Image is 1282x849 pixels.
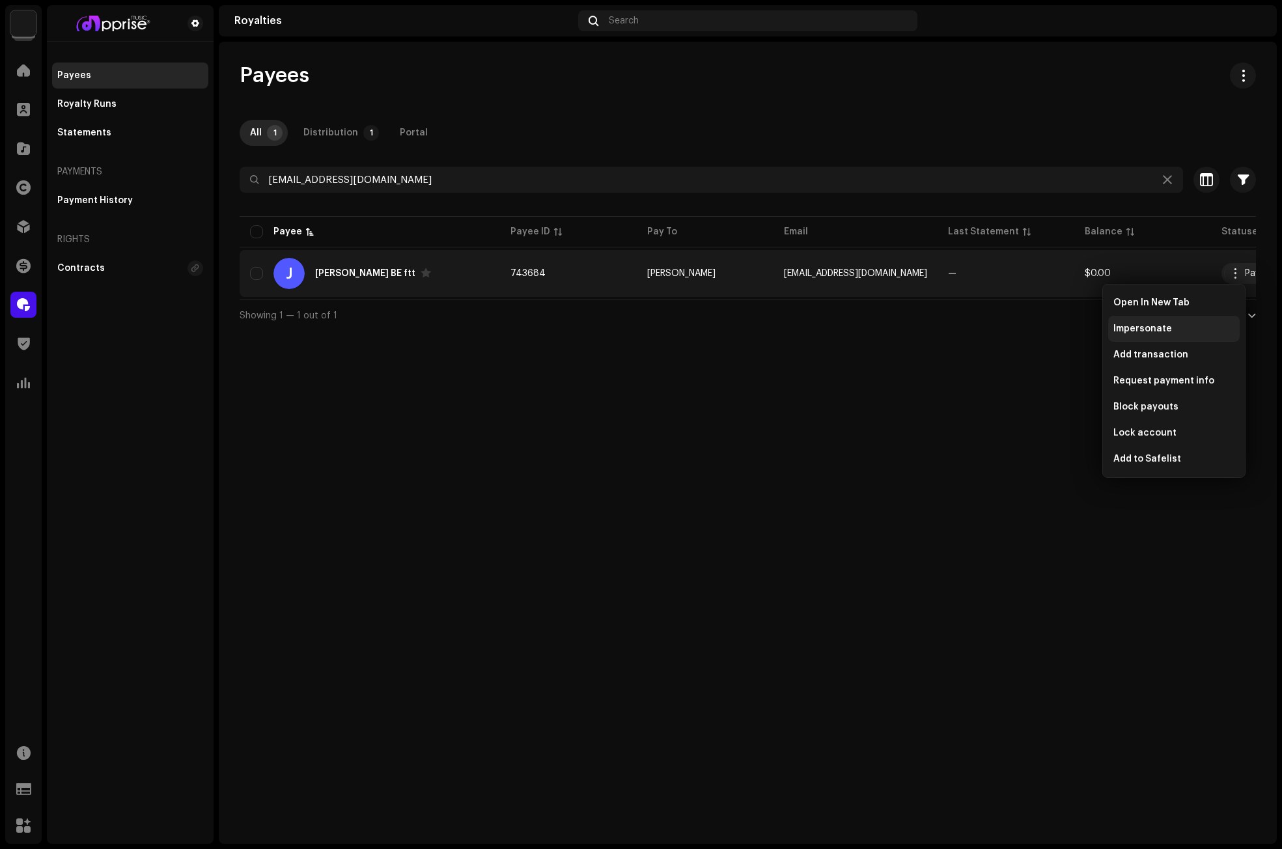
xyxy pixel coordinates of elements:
span: jayb69377@gmail.com [784,269,927,278]
div: Distribution [303,120,358,146]
span: $0.00 [1085,269,1111,278]
span: Request payment info [1113,376,1214,386]
re-m-nav-item: Royalty Runs [52,91,208,117]
span: Showing 1 — 1 out of 1 [240,311,337,320]
span: Add to Safelist [1113,454,1181,464]
div: Payees [57,70,91,81]
div: Portal [400,120,428,146]
re-m-nav-item: Payees [52,63,208,89]
div: JAY BE ftt [315,269,415,278]
div: All [250,120,262,146]
span: Add transaction [1113,350,1188,360]
img: bf2740f5-a004-4424-adf7-7bc84ff11fd7 [57,16,167,31]
p-badge: 1 [363,125,379,141]
span: Payees [240,63,309,89]
re-a-nav-header: Payments [52,156,208,188]
re-m-nav-item: Payment History [52,188,208,214]
input: Search [240,167,1183,193]
span: 743684 [510,269,546,278]
span: Babudo Joseph [647,269,716,278]
span: Lock account [1113,428,1177,438]
img: 1c16f3de-5afb-4452-805d-3f3454e20b1b [10,10,36,36]
re-m-nav-item: Statements [52,120,208,146]
span: Block payouts [1113,402,1178,412]
p-badge: 1 [267,125,283,141]
div: Payment History [57,195,133,206]
span: Impersonate [1113,324,1172,334]
div: Statements [57,128,111,138]
div: Royalty Runs [57,99,117,109]
re-a-nav-header: Rights [52,224,208,255]
img: 94355213-6620-4dec-931c-2264d4e76804 [1240,10,1261,31]
div: Balance [1085,225,1122,238]
span: — [948,269,956,278]
span: Search [609,16,639,26]
span: Open In New Tab [1113,298,1190,308]
re-m-nav-item: Contracts [52,255,208,281]
div: Last Statement [948,225,1019,238]
div: J [273,258,305,289]
div: Contracts [57,263,105,273]
div: Payee [273,225,302,238]
div: Royalties [234,16,573,26]
div: Payee ID [510,225,550,238]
